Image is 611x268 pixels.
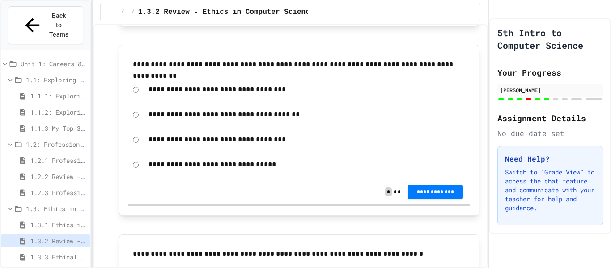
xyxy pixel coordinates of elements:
[497,66,603,79] h2: Your Progress
[497,26,603,51] h1: 5th Intro to Computer Science
[138,7,314,17] span: 1.3.2 Review - Ethics in Computer Science
[30,220,87,230] span: 1.3.1 Ethics in Computer Science
[30,252,87,262] span: 1.3.3 Ethical dilemma reflections
[26,204,87,213] span: 1.3: Ethics in Computing
[30,107,87,117] span: 1.1.2: Exploring CS Careers - Review
[108,9,118,16] span: ...
[26,75,87,85] span: 1.1: Exploring CS Careers
[30,172,87,181] span: 1.2.2 Review - Professional Communication
[505,168,595,213] p: Switch to "Grade View" to access the chat feature and communicate with your teacher for help and ...
[30,188,87,197] span: 1.2.3 Professional Communication Challenge
[505,153,595,164] h3: Need Help?
[30,123,87,133] span: 1.1.3 My Top 3 CS Careers!
[48,11,69,39] span: Back to Teams
[121,9,124,16] span: /
[497,112,603,124] h2: Assignment Details
[21,59,87,68] span: Unit 1: Careers & Professionalism
[30,236,87,246] span: 1.3.2 Review - Ethics in Computer Science
[132,9,135,16] span: /
[497,128,603,139] div: No due date set
[500,86,600,94] div: [PERSON_NAME]
[26,140,87,149] span: 1.2: Professional Communication
[30,156,87,165] span: 1.2.1 Professional Communication
[30,91,87,101] span: 1.1.1: Exploring CS Careers
[8,6,83,44] button: Back to Teams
